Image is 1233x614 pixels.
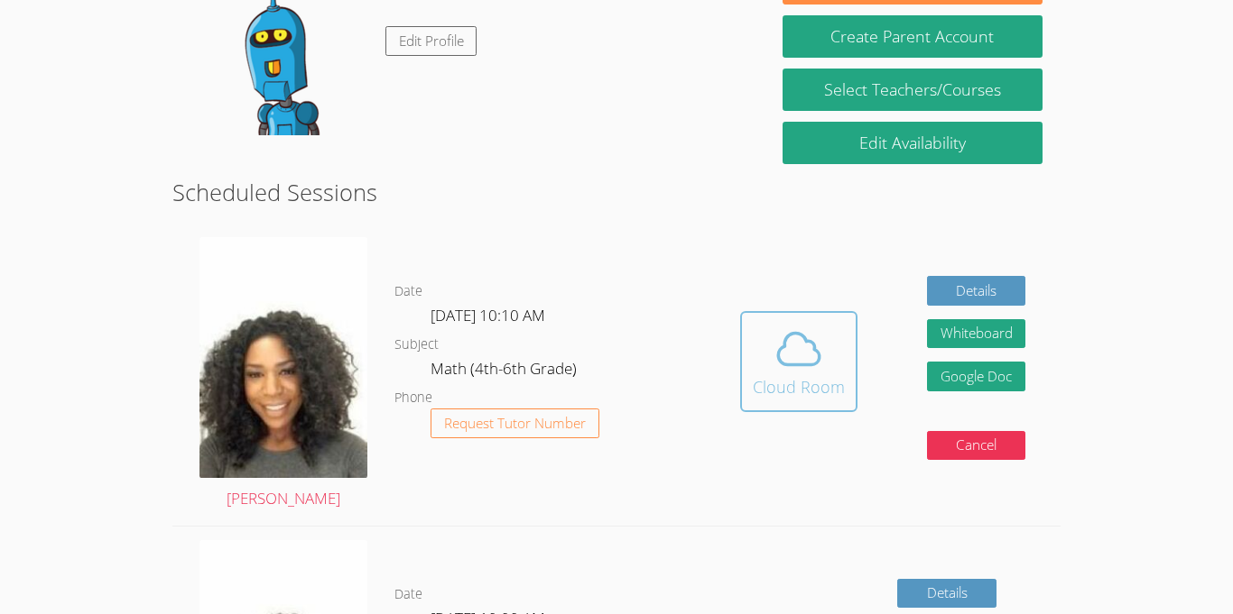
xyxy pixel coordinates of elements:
button: Cloud Room [740,311,858,412]
a: [PERSON_NAME] [199,237,367,512]
button: Create Parent Account [783,15,1043,58]
dt: Phone [394,387,432,409]
a: Google Doc [927,362,1026,391]
span: Request Tutor Number [444,417,586,430]
button: Whiteboard [927,319,1026,349]
a: Details [927,276,1026,306]
a: Edit Profile [385,26,477,56]
dt: Date [394,280,422,303]
a: Select Teachers/Courses [783,69,1043,111]
div: Cloud Room [753,374,845,399]
span: [DATE] 10:10 AM [431,305,545,325]
button: Request Tutor Number [431,408,599,438]
button: Cancel [927,431,1026,461]
a: Edit Availability [783,122,1043,164]
img: avatar.png [199,237,367,478]
a: Details [897,579,997,609]
dt: Date [394,583,422,606]
dt: Subject [394,334,439,356]
dd: Math (4th-6th Grade) [431,356,580,387]
h2: Scheduled Sessions [172,175,1061,209]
